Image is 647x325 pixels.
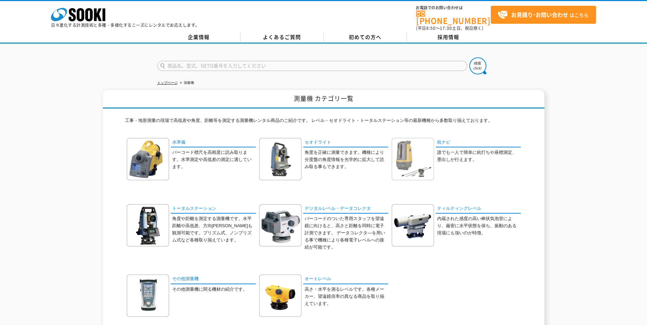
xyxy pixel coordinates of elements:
img: ティルティングレベル [392,204,434,247]
p: 工事・地形測量の現場で高低差や角度、距離等を測定する測量機レンタル商品のご紹介です。 レベル・セオドライト・トータルステーション等の最新機種から多数取り揃えております。 [125,117,522,128]
span: はこちら [498,10,589,20]
p: バーコード標尺を高精度に読み取ります。水準測定や高低差の測定に適しています。 [172,149,256,170]
p: 高さ・水平を測るレベルです。各種メーカー、望遠鏡倍率の異なる商品を取り揃えています。 [305,286,388,307]
a: お見積り･お問い合わせはこちら [491,6,596,24]
a: ティルティングレベル [436,204,521,214]
p: 日々進化する計測技術と多種・多様化するニーズにレンタルでお応えします。 [51,23,200,27]
img: セオドライト [259,138,302,180]
a: 杭ナビ [436,138,521,148]
a: 企業情報 [157,32,240,42]
span: お電話でのお問い合わせは [416,6,491,10]
img: btn_search.png [469,57,486,74]
strong: お見積り･お問い合わせ [511,11,568,19]
p: 内蔵された感度の高い棒状気泡管により、厳密に水平状態を保ち、振動のある現場にも強いのが特徴。 [437,215,521,236]
p: その他測量機に関る機材の紹介です。 [172,286,256,293]
span: (平日 ～ 土日、祝日除く) [416,25,483,31]
img: その他測量機 [127,274,169,317]
h1: 測量機 カテゴリ一覧 [103,90,544,109]
a: よくあるご質問 [240,32,324,42]
p: 角度を正確に測量できます。機種により分度盤の角度情報を光学的に拡大して読み取る事もできます。 [305,149,388,170]
a: 採用情報 [407,32,490,42]
span: 初めての方へ [349,33,381,41]
span: 17:30 [440,25,452,31]
a: [PHONE_NUMBER] [416,11,491,24]
a: 初めての方へ [324,32,407,42]
li: 測量機 [179,79,194,87]
input: 商品名、型式、NETIS番号を入力してください [157,61,467,71]
p: 誰でも一人で簡単に杭打ちや座標測定、墨出しが行えます。 [437,149,521,163]
a: デジタルレベル・データコレクタ [303,204,388,214]
img: オートレベル [259,274,302,317]
a: オートレベル [303,274,388,284]
a: その他測量機 [171,274,256,284]
span: 8:50 [426,25,436,31]
img: 水準儀 [127,138,169,180]
img: デジタルレベル・データコレクタ [259,204,302,247]
a: セオドライト [303,138,388,148]
p: バーコードのついた専用スタッフを望遠鏡に向けると、高さと距離を同時に電子計測できます。 データコレクタ―を用いる事で機種により各種電子レベルへの接続が可能です。 [305,215,388,251]
img: トータルステーション [127,204,169,247]
p: 角度や距離を測定する測量機です。水平距離や高低差、方向[PERSON_NAME]も観測可能です。プリズム式、ノンプリズム式など各種取り揃えています。 [172,215,256,243]
a: トータルステーション [171,204,256,214]
a: 水準儀 [171,138,256,148]
a: トップページ [157,81,178,85]
img: 杭ナビ [392,138,434,180]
